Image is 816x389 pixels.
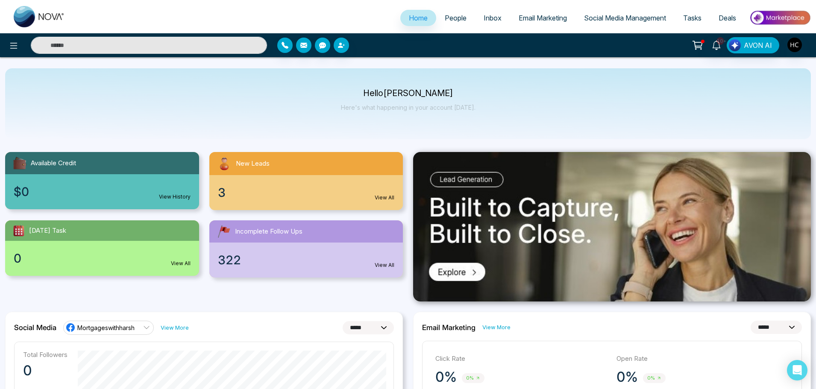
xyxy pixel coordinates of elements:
span: New Leads [236,159,270,169]
div: Open Intercom Messenger [787,360,807,380]
span: 322 [218,251,241,269]
span: Social Media Management [584,14,666,22]
a: Inbox [475,10,510,26]
a: People [436,10,475,26]
span: $0 [14,183,29,201]
p: Total Followers [23,351,68,359]
span: 0 [14,249,21,267]
button: AVON AI [727,37,779,53]
img: Nova CRM Logo [14,6,65,27]
a: Home [400,10,436,26]
span: 10+ [716,37,724,45]
p: Open Rate [616,354,789,364]
a: Incomplete Follow Ups322View All [204,220,408,278]
a: View History [159,193,191,201]
a: Tasks [675,10,710,26]
p: 0 [23,362,68,379]
span: Available Credit [31,158,76,168]
a: View All [171,260,191,267]
p: Click Rate [435,354,608,364]
a: 10+ [706,37,727,52]
img: Market-place.gif [749,8,811,27]
span: Tasks [683,14,702,22]
span: Deals [719,14,736,22]
span: Inbox [484,14,502,22]
h2: Email Marketing [422,323,476,332]
span: Email Marketing [519,14,567,22]
span: Incomplete Follow Ups [235,227,302,237]
p: 0% [616,369,638,386]
img: . [413,152,811,301]
span: [DATE] Task [29,226,66,236]
a: Social Media Management [575,10,675,26]
span: 3 [218,184,226,202]
a: New Leads3View All [204,152,408,210]
img: User Avatar [787,38,802,52]
span: 0% [643,373,666,383]
a: Email Marketing [510,10,575,26]
img: availableCredit.svg [12,155,27,171]
a: View All [375,261,394,269]
img: followUps.svg [216,224,232,239]
a: View All [375,194,394,202]
span: Mortgageswithharsh [77,324,135,332]
p: 0% [435,369,457,386]
h2: Social Media [14,323,56,332]
span: AVON AI [744,40,772,50]
a: View More [482,323,511,331]
p: Hello [PERSON_NAME] [341,90,476,97]
p: Here's what happening in your account [DATE]. [341,104,476,111]
span: People [445,14,467,22]
img: newLeads.svg [216,155,232,172]
span: Home [409,14,428,22]
span: 0% [462,373,484,383]
a: Deals [710,10,745,26]
a: View More [161,324,189,332]
img: Lead Flow [729,39,741,51]
img: todayTask.svg [12,224,26,237]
